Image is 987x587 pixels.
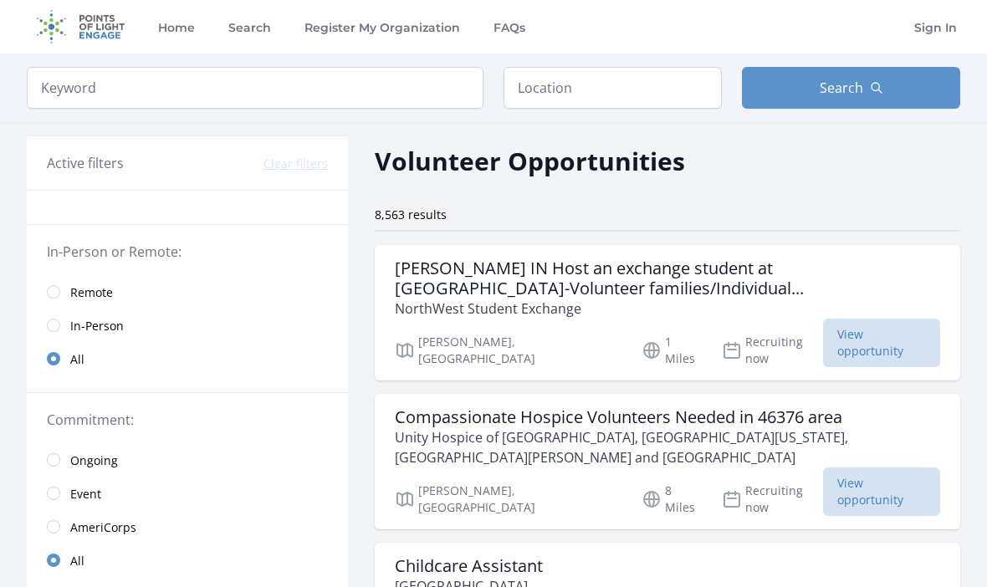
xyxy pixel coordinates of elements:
a: All [27,544,348,577]
a: Compassionate Hospice Volunteers Needed in 46376 area Unity Hospice of [GEOGRAPHIC_DATA], [GEOGRA... [375,394,960,529]
h3: Compassionate Hospice Volunteers Needed in 46376 area [395,407,940,427]
p: 8 Miles [642,482,702,516]
span: Search [820,78,863,98]
a: [PERSON_NAME] IN Host an exchange student at [GEOGRAPHIC_DATA]-Volunteer families/Individual... N... [375,245,960,380]
p: Unity Hospice of [GEOGRAPHIC_DATA], [GEOGRAPHIC_DATA][US_STATE], [GEOGRAPHIC_DATA][PERSON_NAME] a... [395,427,940,467]
a: Remote [27,275,348,309]
span: 8,563 results [375,207,447,222]
p: NorthWest Student Exchange [395,299,940,319]
p: [PERSON_NAME], [GEOGRAPHIC_DATA] [395,482,621,516]
span: Remote [70,284,113,301]
span: All [70,351,84,368]
span: View opportunity [823,467,940,516]
span: In-Person [70,318,124,334]
p: [PERSON_NAME], [GEOGRAPHIC_DATA] [395,334,621,367]
a: All [27,342,348,375]
p: 1 Miles [642,334,702,367]
a: AmeriCorps [27,510,348,544]
a: In-Person [27,309,348,342]
p: Recruiting now [722,482,823,516]
span: AmeriCorps [70,519,136,536]
span: Event [70,486,101,503]
p: Recruiting now [722,334,823,367]
h3: Childcare Assistant [395,556,543,576]
h3: [PERSON_NAME] IN Host an exchange student at [GEOGRAPHIC_DATA]-Volunteer families/Individual... [395,258,940,299]
h3: Active filters [47,153,124,173]
legend: In-Person or Remote: [47,242,328,262]
legend: Commitment: [47,410,328,430]
span: View opportunity [823,319,940,367]
span: Ongoing [70,452,118,469]
button: Search [742,67,960,109]
a: Ongoing [27,443,348,477]
input: Location [504,67,722,109]
button: Clear filters [263,156,328,172]
span: All [70,553,84,569]
h2: Volunteer Opportunities [375,142,685,180]
input: Keyword [27,67,483,109]
a: Event [27,477,348,510]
